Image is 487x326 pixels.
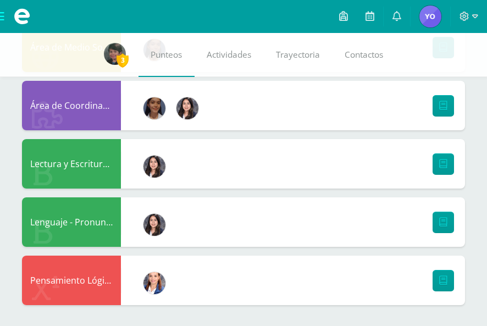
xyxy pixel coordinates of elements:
[143,156,165,178] img: 80a0e1c5f6b946dce136123ad6811f31.png
[195,33,264,77] a: Actividades
[276,49,320,60] span: Trayectoria
[143,97,165,119] img: 540f86d0feb66fe801c5f4958f58a091.png
[117,53,129,67] span: 3
[104,43,126,65] img: 59a64248e0e01be13128ab0c39266df6.png
[143,214,165,236] img: 80a0e1c5f6b946dce136123ad6811f31.png
[151,49,182,60] span: Punteos
[264,33,333,77] a: Trayectoria
[345,49,383,60] span: Contactos
[22,256,121,305] div: Pensamiento Lógico – Área Cuantitativa
[22,197,121,247] div: Lenguaje - Pronunciación
[333,33,396,77] a: Contactos
[22,139,121,189] div: Lectura y Escritura - Memoria y Comprensión
[176,97,198,119] img: 80a0e1c5f6b946dce136123ad6811f31.png
[207,49,251,60] span: Actividades
[143,272,165,294] img: 0312bfc2747bad03e5f6358bda27325a.png
[22,81,121,130] div: Área de Coordinación Motriz
[419,5,441,27] img: 83bd9b1eb4dd0c2e1bfa31435d0a1e92.png
[139,33,195,77] a: Punteos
